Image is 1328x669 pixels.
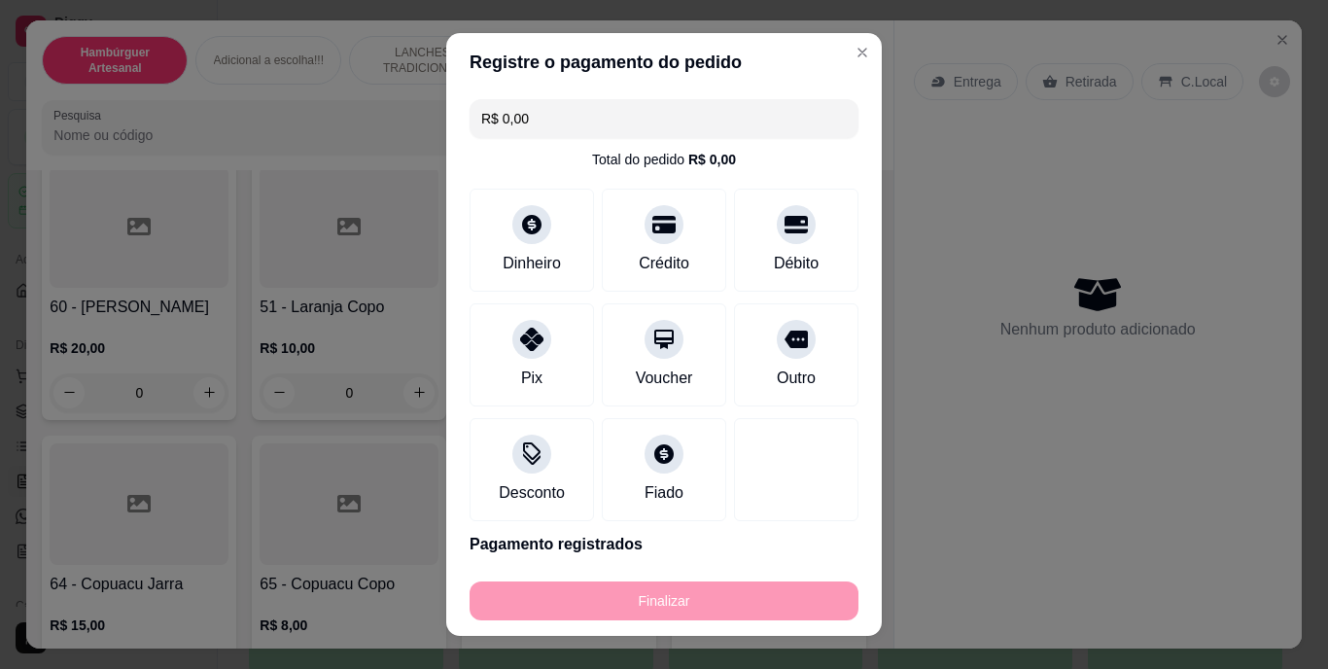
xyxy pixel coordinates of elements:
div: R$ 0,00 [688,150,736,169]
button: Close [847,37,878,68]
div: Débito [774,252,819,275]
div: Outro [777,367,816,390]
div: Dinheiro [503,252,561,275]
div: Pix [521,367,542,390]
div: Fiado [645,481,683,505]
div: Crédito [639,252,689,275]
div: Voucher [636,367,693,390]
p: Pagamento registrados [470,533,858,556]
header: Registre o pagamento do pedido [446,33,882,91]
div: Total do pedido [592,150,736,169]
div: Desconto [499,481,565,505]
input: Ex.: hambúrguer de cordeiro [481,99,847,138]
